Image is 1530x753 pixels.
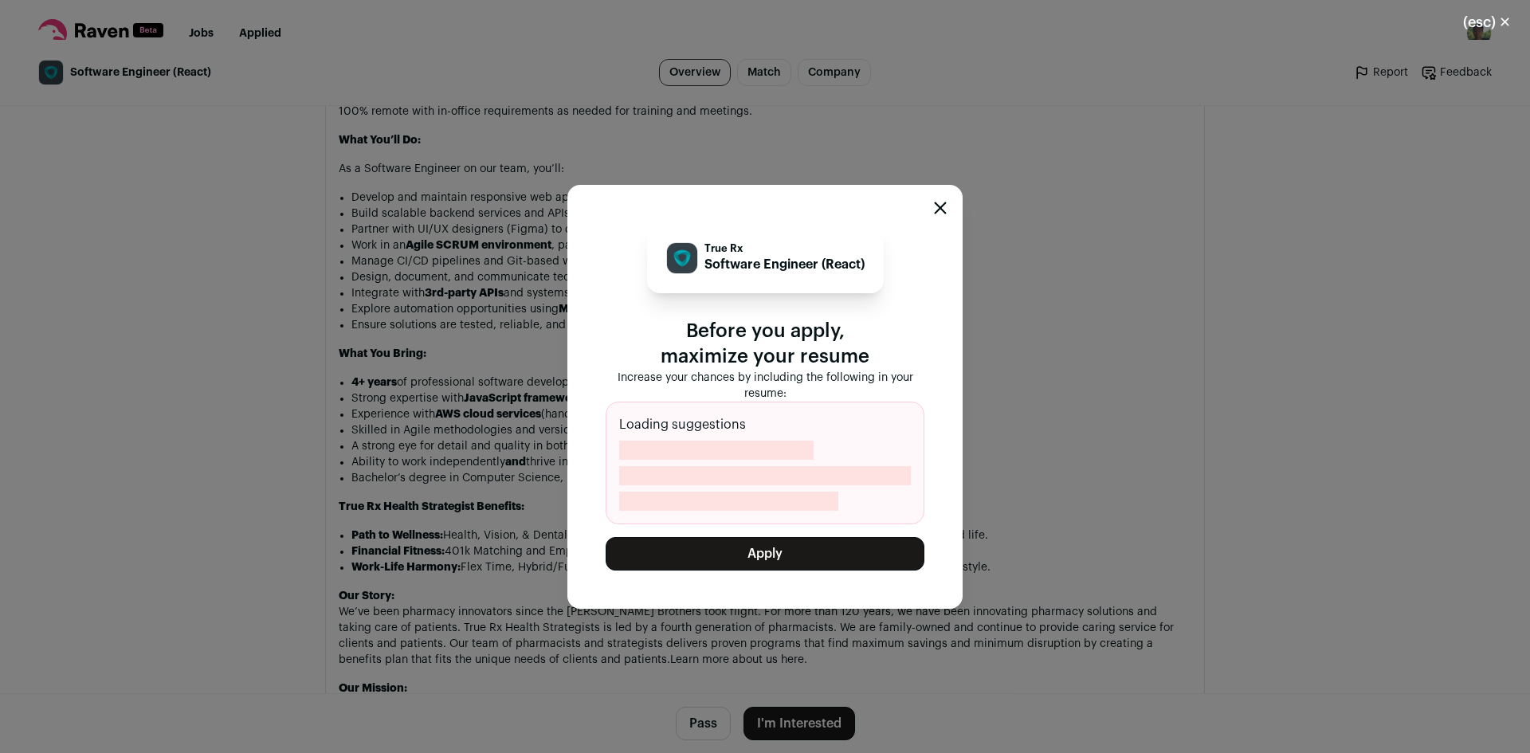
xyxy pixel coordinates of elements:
img: fdd0f84e7f4b51542101d030817cf4eeed7c75b09c91bf019cff159b0ae8b05b.jpg [667,243,697,273]
button: Close modal [1444,5,1530,40]
button: Apply [606,537,924,571]
p: Software Engineer (React) [704,255,865,274]
p: True Rx [704,242,865,255]
p: Increase your chances by including the following in your resume: [606,370,924,402]
div: Loading suggestions [606,402,924,524]
button: Close modal [934,202,947,214]
p: Before you apply, maximize your resume [606,319,924,370]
